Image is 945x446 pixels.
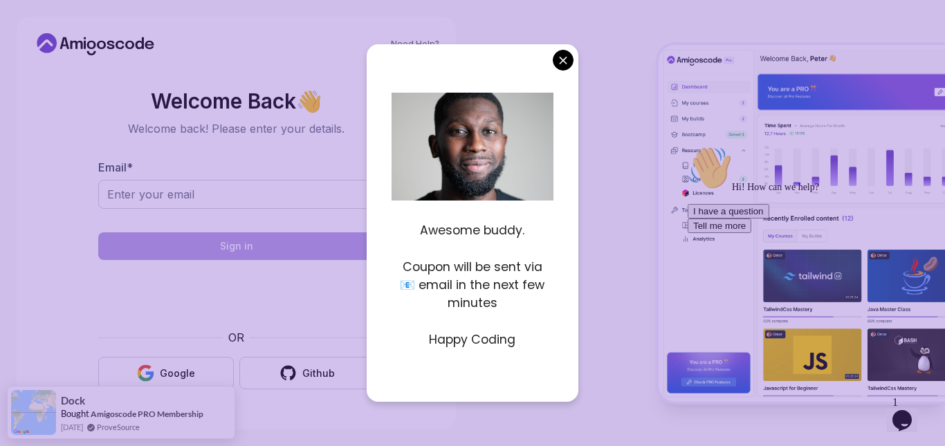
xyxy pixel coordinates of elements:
div: Sign in [220,239,253,253]
a: ProveSource [97,421,140,433]
div: 👋Hi! How can we help?I have a questionTell me more [6,6,255,93]
img: Amigoscode Dashboard [659,45,945,402]
p: Welcome back! Please enter your details. [98,120,375,137]
a: Need Help? [391,39,439,50]
div: Github [302,366,335,380]
p: OR [228,329,244,346]
label: Email * [98,160,133,174]
span: 👋 [295,89,323,113]
a: Amigoscode PRO Membership [91,409,203,419]
span: Hi! How can we help? [6,41,137,52]
a: Home link [33,33,158,55]
input: Enter your email [98,180,375,209]
button: Sign in [98,232,375,260]
iframe: Widget que contiene una casilla de verificación para el desafío de seguridad de hCaptcha [132,268,341,321]
iframe: chat widget [682,140,931,384]
span: Bought [61,408,89,419]
h2: Welcome Back [98,90,375,112]
button: Google [98,357,234,389]
img: :wave: [6,6,50,50]
img: provesource social proof notification image [11,390,56,435]
iframe: chat widget [887,391,931,432]
span: [DATE] [61,421,83,433]
button: Tell me more [6,78,69,93]
div: Google [160,366,195,380]
button: Github [239,357,375,389]
span: Dock [61,395,85,407]
button: I have a question [6,64,87,78]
